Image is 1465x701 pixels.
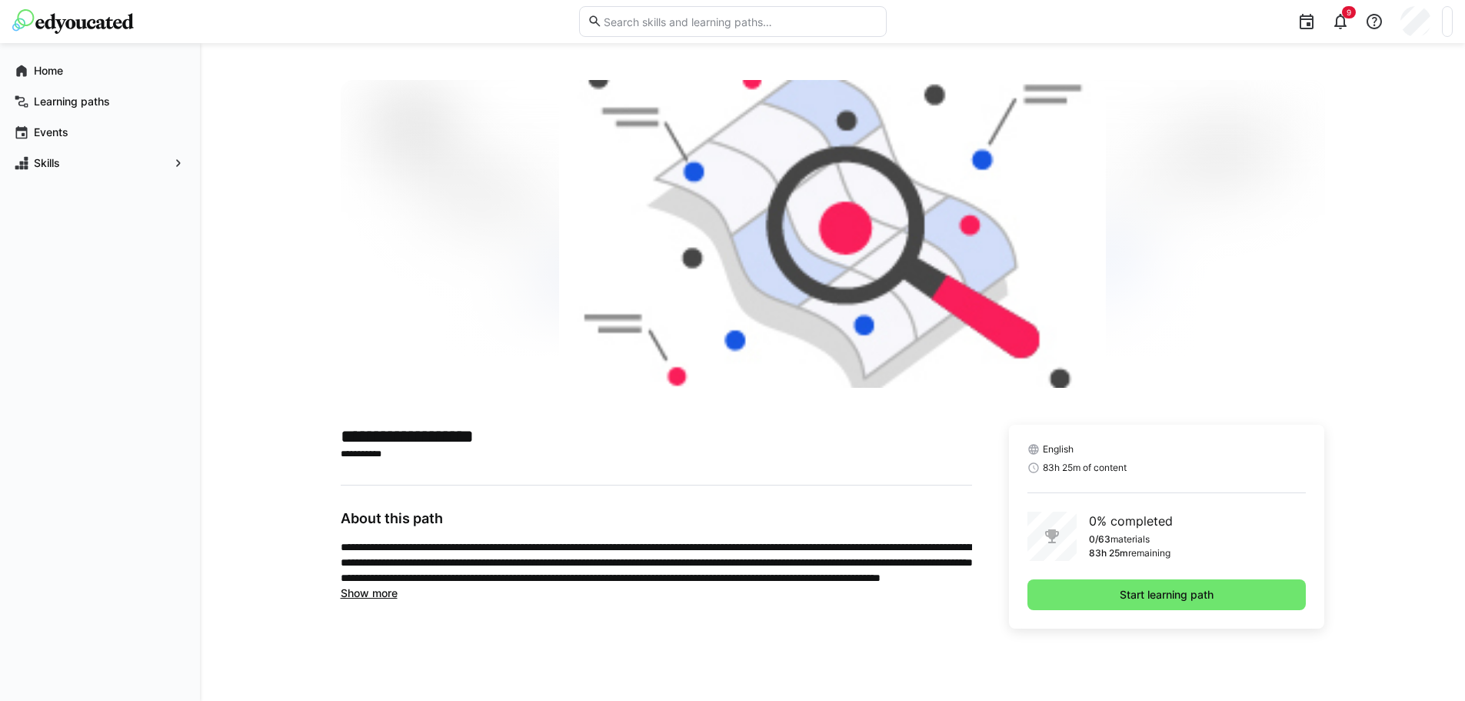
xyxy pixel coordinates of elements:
[1043,462,1127,474] span: 83h 25m of content
[1089,547,1128,559] p: 83h 25m
[1128,547,1170,559] p: remaining
[341,510,972,527] h3: About this path
[602,15,877,28] input: Search skills and learning paths…
[1110,533,1150,546] p: materials
[1347,8,1351,17] span: 9
[1027,579,1307,610] button: Start learning path
[1117,587,1216,603] span: Start learning path
[1089,512,1173,530] p: 0% completed
[1089,533,1110,546] p: 0/63
[1043,443,1074,456] span: English
[341,586,398,599] span: Show more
